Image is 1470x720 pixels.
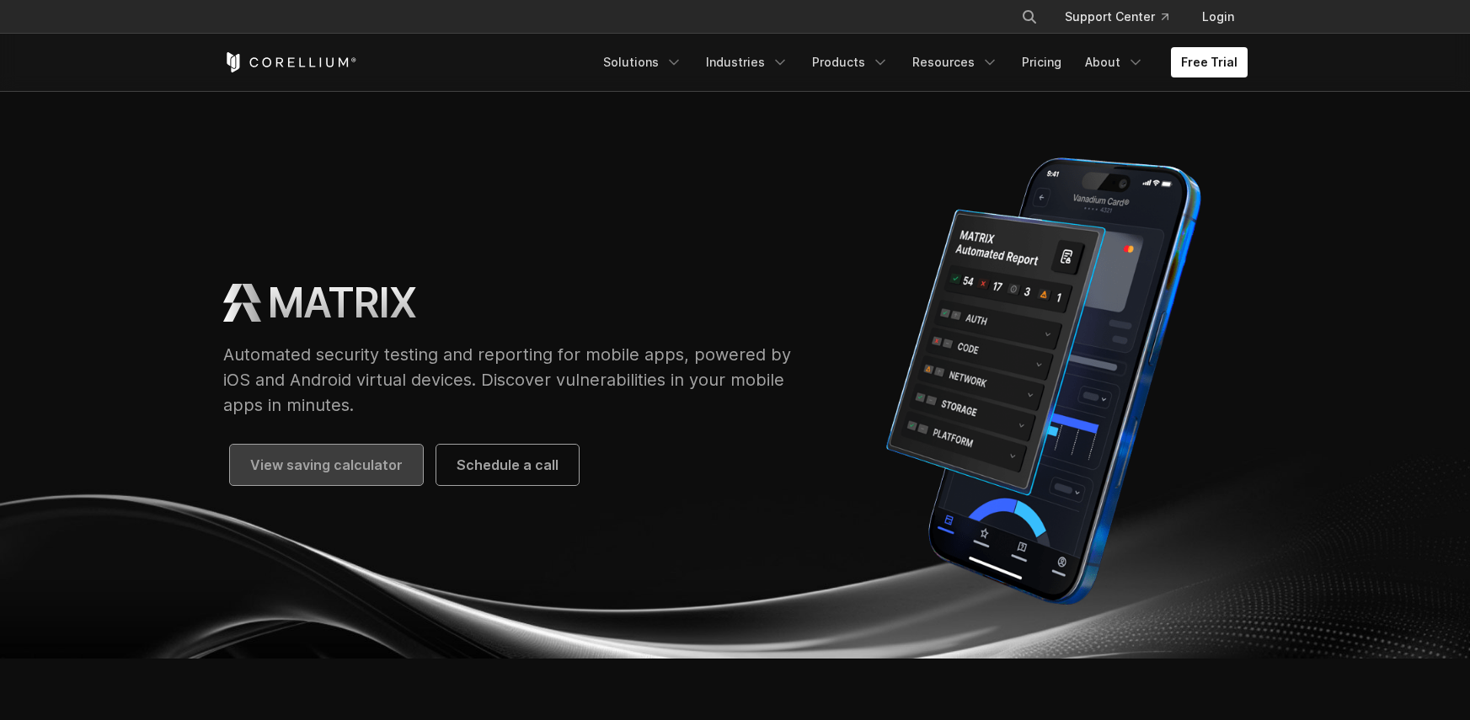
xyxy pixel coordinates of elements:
div: Navigation Menu [1001,2,1248,32]
button: Search [1014,2,1045,32]
img: MATRIX Logo [223,284,261,322]
img: Corellium MATRIX automated report on iPhone showing app vulnerability test results across securit... [840,145,1247,617]
h1: MATRIX [268,278,416,328]
a: Solutions [593,47,692,77]
a: View saving calculator [230,445,423,485]
a: Pricing [1012,47,1072,77]
p: Automated security testing and reporting for mobile apps, powered by iOS and Android virtual devi... [223,342,807,418]
a: About [1075,47,1154,77]
div: Navigation Menu [593,47,1248,77]
a: Industries [696,47,799,77]
span: Schedule a call [457,455,559,475]
a: Corellium Home [223,52,357,72]
a: Resources [902,47,1008,77]
span: View saving calculator [250,455,403,475]
a: Products [802,47,899,77]
a: Support Center [1051,2,1182,32]
a: Login [1189,2,1248,32]
a: Free Trial [1171,47,1248,77]
a: Schedule a call [436,445,579,485]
